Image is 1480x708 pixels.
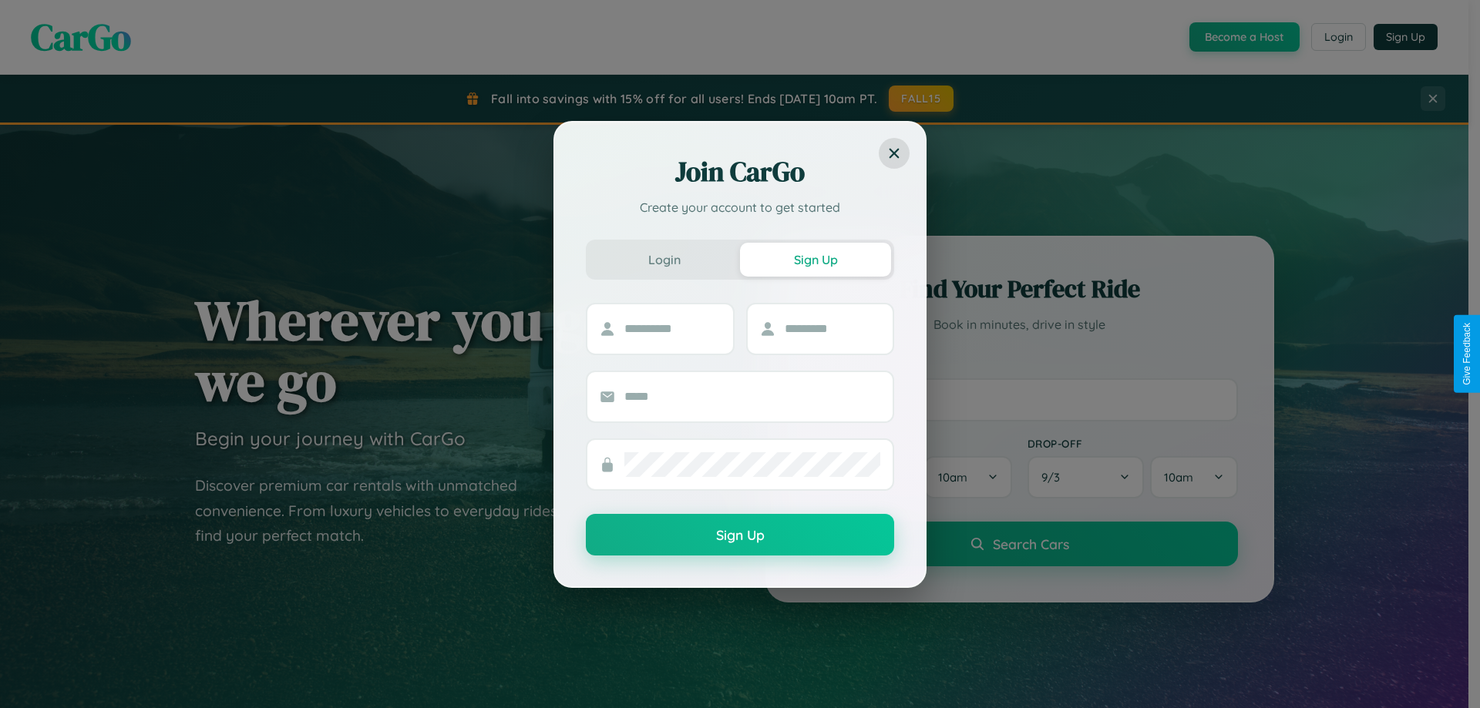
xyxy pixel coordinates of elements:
button: Sign Up [586,514,894,555]
button: Login [589,243,740,277]
h2: Join CarGo [586,153,894,190]
p: Create your account to get started [586,198,894,216]
div: Give Feedback [1461,323,1472,385]
button: Sign Up [740,243,891,277]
